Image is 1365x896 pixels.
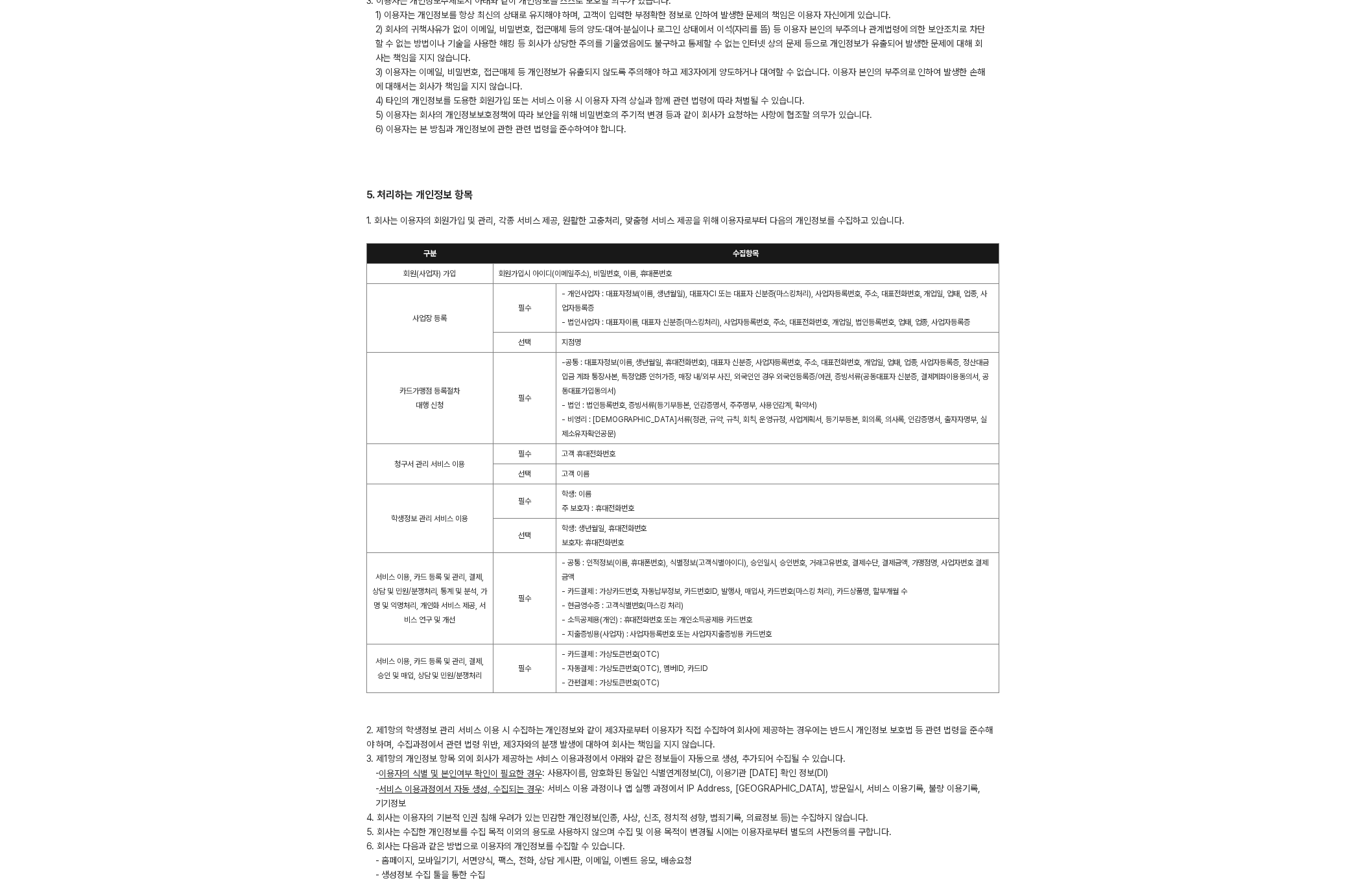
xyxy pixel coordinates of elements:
span: -공통 : 대표자정보(이름, 생년월일, 휴대전화번호), 대표자 신분증, 사업자등록번호, 주소, 대표전화번호, 개업일, 업태, 업종, 사업자등록증, 정산대금 입금 계좌 통장사본... [562,358,989,395]
td: 고객 휴대전화번호 [556,444,999,464]
td: 필수 [493,444,556,464]
td: 필수 [493,284,556,333]
p: 5) 이용자는 회사의 개인정보보호정책에 따라 보안을 위해 비밀번호의 주기적 변경 등과 같이 회사가 요청하는 사항에 협조할 의무가 있습니다. [366,108,999,122]
td: 회원(사업자) 가입 [366,264,493,284]
span: - 개인사업자 : 대표자정보(이름, 생년월일), 대표자CI 또는 대표자 신분증(마스킹처리), 사업자등록번호, 주소, 대표전화번호, 개업일, 업태, 업종, 사업자등록증 [562,289,987,312]
u: 이용자의 식별 및 본인여부 확인이 필요한 경우 [379,769,541,779]
u: 서비스 이용과정에서 자동 생성, 수집되는 경우 [379,784,541,794]
span: - 공통 : 인적정보(이름, 휴대폰번호), 식별정보(고객식별아이디), 승인일시, 승인번호, 거래고유번호, 결제수단, 결제금액, 가맹점명, 사업자번호 결제금액 [562,558,988,582]
td: 학생정보 관리 서비스 이용 [366,484,493,553]
td: 필수 [493,484,556,519]
td: 회원가입시 아이디(이메일주소), 비밀번호, 이름, 휴대폰번호 [493,264,999,284]
p: - 홈페이지, 모바일기기, 서면양식, 팩스, 전화, 상담 게시판, 이메일, 이벤트 응모, 배송요청 [366,853,999,867]
div: 1. 회사는 이용자의 회원가입 및 관리, 각종 서비스 제공, 원활한 고충처리, 맞춤형 서비스 제공을 위해 이용자로부터 다음의 개인정보를 수집하고 있습니다. 2. 제1항의 학생... [366,213,999,882]
th: 수집항목 [493,244,999,264]
td: 선택 [493,519,556,553]
td: 학생: 생년월일, 휴대전화번호 보호자: 휴대전화번호 [556,519,999,553]
span: - 현금영수증 : 고객식별번호(마스킹 처리) [562,601,683,610]
p: 3) 이용자는 이메일, 비밀번호, 접근매체 등 개인정보가 유출되지 않도록 주의해야 하고 제3자에게 양도하거나 대여할 수 없습니다. 이용자 본인의 부주의로 인하여 발생한 손해에... [366,65,999,93]
td: 서비스 이용, 카드 등록 및 관리, 결제, 상담 및 민원/분쟁처리, 통계 및 분석, 가명 및 익명처리, 개인화 서비스 제공, 서비스 연구 및 개선 [366,553,493,644]
td: 사업장 등록 [366,284,493,353]
p: 4) 타인의 개인정보를 도용한 회원가입 또는 서비스 이용 시 이용자 자격 상실과 함께 관련 법령에 따라 처벌될 수 있습니다. [366,93,999,108]
td: 고객 이름 [556,464,999,484]
span: - 소득공제용(개인) : 휴대전화번호 또는 개인소득공제용 카드번호 - 지출증빙용(사업자) : 사업자등록번호 또는 사업자지출증빙용 카드번호 [562,615,772,639]
p: 6) 이용자는 본 방침과 개인정보에 관한 관련 법령을 준수하여야 합니다. [366,122,999,136]
td: 학생: 이름 주 보호자 : 휴대전화번호 [556,484,999,519]
td: 선택 [493,464,556,484]
td: 서비스 이용, 카드 등록 및 관리, 결제, 승인 및 매입, 상담 및 민원/분쟁처리 [366,644,493,693]
th: 구분 [366,244,493,264]
td: 카드가맹점 등록절차 대행 신청 [366,353,493,444]
td: 지점명 [556,333,999,353]
p: 1) 이용자는 개인정보를 항상 최신의 상태로 유지해야 하며, 고객이 입력한 부정확한 정보로 인하여 발생한 문제의 책임은 이용자 자신에게 있습니다. [366,8,999,22]
span: - 법인 : 법인등록번호, 증빙서류(등기부등본, 인감증명서, 주주명부, 사용인감계, 확약서) [562,401,817,410]
p: 2) 회사의 귀책사유가 없이 이메일, 비밀번호, 접근매체 등의 양도·대여·분실이나 로그인 상태에서 이석(자리를 뜸) 등 이용자 본인의 부주의나 관계법령에 의한 보안조치로 차단... [366,22,999,65]
p: - : 사용자이름, 암호화된 동일인 식별연계정보(CI), 이용기관 [DATE] 확인 정보(DI) [366,766,999,781]
span: - 카드결제 : 가상카드번호, 자동납부정보, 카드번호ID, 발행사, 매입사, 카드번호(마스킹 처리), 카드상품명, 할부개월 수 [562,587,907,596]
td: 필수 [493,644,556,693]
td: 청구서 관리 서비스 이용 [366,444,493,484]
span: - 카드결제 : 가상토큰번호(OTC) - 자동결제 : 가상토큰번호(OTC), 멤버ID, 카드ID [562,650,708,673]
span: - 비영리 : [DEMOGRAPHIC_DATA]서류(정관, 규약, 규칙, 회칙, 운영규정, 사업계획서, 등기부등본, 회의록, 의사록, 인감증명서, 출자자명부, 실제소유자확인공문) [562,415,987,438]
td: 필수 [493,553,556,644]
td: 선택 [493,333,556,353]
p: - 생성정보 수집 툴을 통한 수집 [366,867,999,882]
td: 필수 [493,353,556,444]
p: - : 서비스 이용 과정이나 앱 실행 과정에서 IP Address, [GEOGRAPHIC_DATA], 방문일시, 서비스 이용기록, 불량 이용기록, 기기정보 [366,781,999,810]
span: - 법인사업자 : 대표자이름, 대표자 신분증(마스킹처리), 사업자등록번호, 주소, 대표전화번호, 개업일, 법인등록번호, 업태, 업종, 사업자등록증 [562,318,970,327]
h2: 5. 처리하는 개인정보 항목 [366,188,999,203]
span: - 간편결제 : 가상토큰번호(OTC) [562,678,659,687]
